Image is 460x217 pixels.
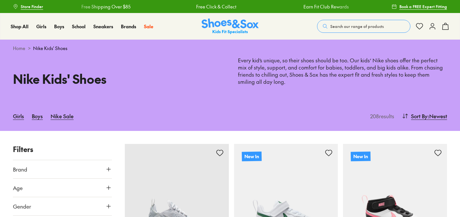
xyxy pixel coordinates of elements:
[121,23,136,30] a: Brands
[13,70,222,88] h1: Nike Kids' Shoes
[351,151,371,161] p: New In
[392,1,447,12] a: Book a FREE Expert Fitting
[13,179,112,197] button: Age
[13,1,43,12] a: Store Finder
[13,109,24,123] a: Girls
[144,23,153,30] a: Sale
[202,19,259,34] img: SNS_Logo_Responsive.svg
[11,23,29,30] a: Shop All
[36,23,46,30] a: Girls
[303,3,349,10] a: Earn Fit Club Rewards
[242,151,261,161] p: New In
[196,3,236,10] a: Free Click & Collect
[13,45,25,52] a: Home
[72,23,86,30] a: School
[33,45,67,52] span: Nike Kids' Shoes
[13,165,27,173] span: Brand
[13,45,447,52] div: >
[93,23,113,30] a: Sneakers
[411,112,428,120] span: Sort By
[317,20,410,33] button: Search our range of products
[54,23,64,30] a: Boys
[402,109,447,123] button: Sort By:Newest
[330,23,384,29] span: Search our range of products
[81,3,130,10] a: Free Shipping Over $85
[238,57,447,85] p: Every kid’s unique, so their shoes should be too. Our kids’ Nike shoes offer the perfect mix of s...
[32,109,43,123] a: Boys
[21,4,43,9] span: Store Finder
[368,112,394,120] p: 208 results
[13,144,112,155] p: Filters
[13,197,112,215] button: Gender
[51,109,74,123] a: Nike Sale
[13,202,31,210] span: Gender
[13,160,112,178] button: Brand
[428,112,447,120] span: : Newest
[399,4,447,9] span: Book a FREE Expert Fitting
[202,19,259,34] a: Shoes & Sox
[13,184,23,192] span: Age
